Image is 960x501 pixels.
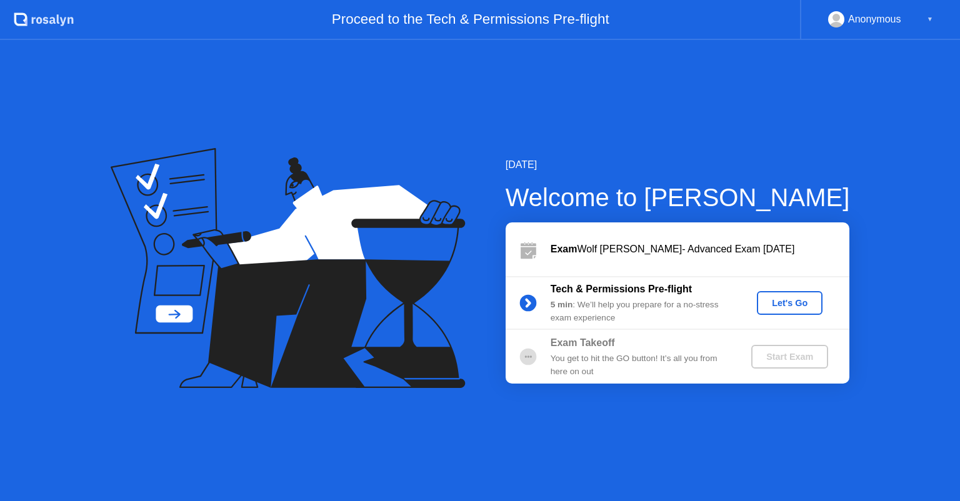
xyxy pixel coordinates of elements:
div: Wolf [PERSON_NAME]- Advanced Exam [DATE] [551,242,849,257]
b: Tech & Permissions Pre-flight [551,284,692,294]
div: Let's Go [762,298,817,308]
div: You get to hit the GO button! It’s all you from here on out [551,352,731,378]
div: Anonymous [848,11,901,27]
div: ▼ [927,11,933,27]
div: [DATE] [506,157,850,172]
button: Start Exam [751,345,828,369]
div: Welcome to [PERSON_NAME] [506,179,850,216]
button: Let's Go [757,291,822,315]
b: Exam Takeoff [551,337,615,348]
b: 5 min [551,300,573,309]
div: Start Exam [756,352,823,362]
div: : We’ll help you prepare for a no-stress exam experience [551,299,731,324]
b: Exam [551,244,577,254]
